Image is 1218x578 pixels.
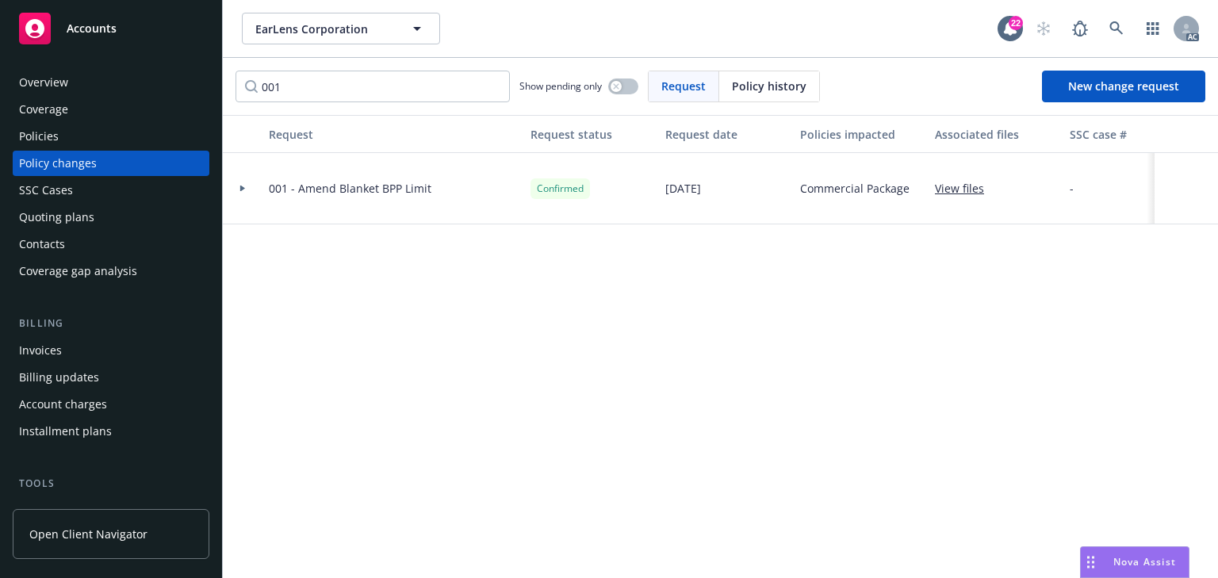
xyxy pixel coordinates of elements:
[13,419,209,444] a: Installment plans
[1009,16,1023,30] div: 22
[794,115,929,153] button: Policies impacted
[67,22,117,35] span: Accounts
[13,70,209,95] a: Overview
[13,476,209,492] div: Tools
[1101,13,1132,44] a: Search
[519,79,602,93] span: Show pending only
[13,316,209,331] div: Billing
[19,124,59,149] div: Policies
[1063,115,1182,153] button: SSC case #
[1070,126,1176,143] div: SSC case #
[935,180,997,197] a: View files
[19,97,68,122] div: Coverage
[19,70,68,95] div: Overview
[13,338,209,363] a: Invoices
[269,126,518,143] div: Request
[13,258,209,284] a: Coverage gap analysis
[929,115,1063,153] button: Associated files
[19,178,73,203] div: SSC Cases
[19,419,112,444] div: Installment plans
[242,13,440,44] button: EarLens Corporation
[262,115,524,153] button: Request
[800,126,922,143] div: Policies impacted
[537,182,584,196] span: Confirmed
[1113,555,1176,568] span: Nova Assist
[13,178,209,203] a: SSC Cases
[269,180,431,197] span: 001 - Amend Blanket BPP Limit
[661,78,706,94] span: Request
[1070,180,1074,197] span: -
[19,258,137,284] div: Coverage gap analysis
[1042,71,1205,102] a: New change request
[19,205,94,230] div: Quoting plans
[659,115,794,153] button: Request date
[13,124,209,149] a: Policies
[19,392,107,417] div: Account charges
[29,526,147,542] span: Open Client Navigator
[665,126,787,143] div: Request date
[1137,13,1169,44] a: Switch app
[530,126,653,143] div: Request status
[732,78,806,94] span: Policy history
[13,6,209,51] a: Accounts
[1028,13,1059,44] a: Start snowing
[1064,13,1096,44] a: Report a Bug
[19,151,97,176] div: Policy changes
[800,180,910,197] span: Commercial Package
[665,180,701,197] span: [DATE]
[13,232,209,257] a: Contacts
[13,392,209,417] a: Account charges
[255,21,393,37] span: EarLens Corporation
[1068,78,1179,94] span: New change request
[1080,546,1189,578] button: Nova Assist
[13,205,209,230] a: Quoting plans
[223,153,262,224] div: Toggle Row Expanded
[13,97,209,122] a: Coverage
[19,365,99,390] div: Billing updates
[19,232,65,257] div: Contacts
[13,365,209,390] a: Billing updates
[19,338,62,363] div: Invoices
[524,115,659,153] button: Request status
[13,151,209,176] a: Policy changes
[935,126,1057,143] div: Associated files
[1081,547,1101,577] div: Drag to move
[236,71,510,102] input: Filter by keyword...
